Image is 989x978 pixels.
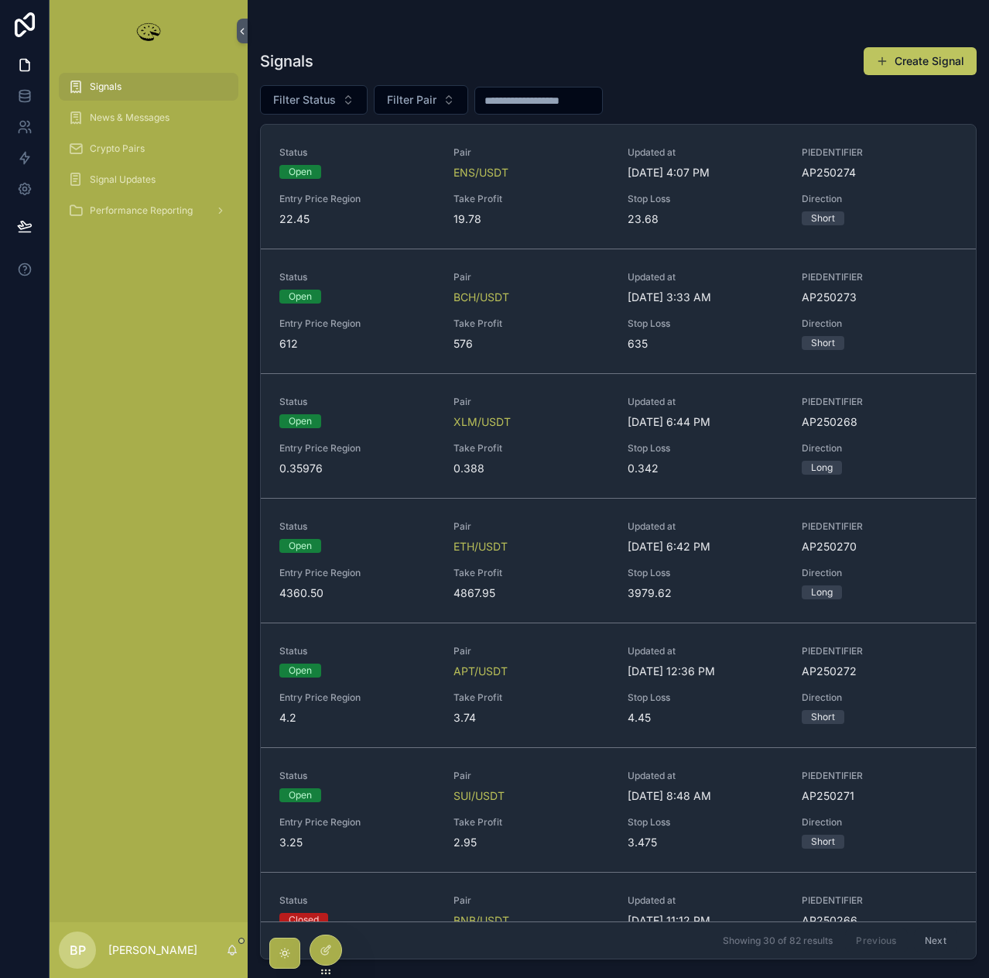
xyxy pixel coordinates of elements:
a: Signals [59,73,238,101]
span: 23.68 [628,211,783,227]
a: APT/USDT [453,664,508,679]
span: Pair [453,645,609,657]
span: Direction [802,691,957,704]
div: Short [811,835,835,849]
a: StatusOpenPairETH/USDTUpdated at[DATE] 6:42 PMPIEDENTIFIERAP250270Entry Price Region4360.50Take P... [261,498,976,623]
a: Signal Updates [59,166,238,194]
div: Long [811,585,833,599]
span: Updated at [628,271,783,283]
div: Open [289,290,312,304]
img: App logo [133,19,164,43]
span: AP250266 [802,913,957,928]
span: 2.95 [453,835,609,850]
div: Open [289,539,312,553]
span: Performance Reporting [90,204,193,217]
span: Status [279,770,435,782]
span: Take Profit [453,442,609,455]
span: 3.74 [453,710,609,726]
a: StatusOpenPairSUI/USDTUpdated at[DATE] 8:48 AMPIEDENTIFIERAP250271Entry Price Region3.25Take Prof... [261,747,976,872]
span: 4867.95 [453,585,609,601]
a: StatusOpenPairBCH/USDTUpdated at[DATE] 3:33 AMPIEDENTIFIERAP250273Entry Price Region612Take Profi... [261,249,976,373]
span: Entry Price Region [279,193,435,205]
span: 0.35976 [279,461,435,476]
button: Select Button [374,85,468,115]
span: News & Messages [90,112,169,124]
span: PIEDENTIFIER [802,396,957,408]
span: Entry Price Region [279,567,435,579]
span: Take Profit [453,691,609,704]
div: Open [289,664,312,678]
span: ENS/USDT [453,165,508,180]
span: Pair [453,770,609,782]
a: StatusOpenPairAPT/USDTUpdated at[DATE] 12:36 PMPIEDENTIFIERAP250272Entry Price Region4.2Take Prof... [261,623,976,747]
a: StatusOpenPairXLM/USDTUpdated at[DATE] 6:44 PMPIEDENTIFIERAP250268Entry Price Region0.35976Take P... [261,373,976,498]
span: Stop Loss [628,442,783,455]
a: XLM/USDT [453,414,511,430]
span: 0.342 [628,461,783,476]
span: Updated at [628,770,783,782]
span: Take Profit [453,317,609,330]
span: AP250274 [802,165,957,180]
span: PIEDENTIFIER [802,770,957,782]
span: Direction [802,317,957,330]
span: Status [279,520,435,533]
span: 3.475 [628,835,783,850]
div: Open [289,788,312,802]
div: Open [289,414,312,428]
span: 0.388 [453,461,609,476]
h1: Signals [260,50,313,72]
span: PIEDENTIFIER [802,894,957,907]
span: Updated at [628,396,783,408]
p: [PERSON_NAME] [108,942,197,958]
span: Entry Price Region [279,816,435,829]
span: AP250268 [802,414,957,430]
span: Stop Loss [628,816,783,829]
span: Direction [802,567,957,579]
span: [DATE] 12:36 PM [628,664,783,679]
span: AP250270 [802,539,957,554]
span: PIEDENTIFIER [802,146,957,159]
span: Pair [453,520,609,533]
span: 22.45 [279,211,435,227]
div: Closed [289,913,319,927]
span: Direction [802,816,957,829]
span: Take Profit [453,816,609,829]
button: Create Signal [864,47,977,75]
span: Filter Status [273,92,336,108]
a: ETH/USDT [453,539,508,554]
div: Open [289,165,312,179]
span: Stop Loss [628,193,783,205]
span: 3979.62 [628,585,783,601]
span: Status [279,271,435,283]
span: Updated at [628,645,783,657]
div: Short [811,211,835,225]
span: Stop Loss [628,567,783,579]
span: [DATE] 6:42 PM [628,539,783,554]
span: Updated at [628,146,783,159]
div: Short [811,710,835,724]
span: Take Profit [453,193,609,205]
a: BCH/USDT [453,290,509,305]
button: Select Button [260,85,368,115]
span: Crypto Pairs [90,142,145,155]
span: Pair [453,271,609,283]
span: PIEDENTIFIER [802,271,957,283]
span: 612 [279,336,435,352]
span: Take Profit [453,567,609,579]
span: Signal Updates [90,173,156,186]
a: StatusOpenPairENS/USDTUpdated at[DATE] 4:07 PMPIEDENTIFIERAP250274Entry Price Region22.45Take Pro... [261,125,976,249]
span: Entry Price Region [279,691,435,704]
span: Status [279,396,435,408]
a: Performance Reporting [59,197,238,225]
span: Status [279,894,435,907]
span: Direction [802,442,957,455]
span: Direction [802,193,957,205]
span: Status [279,146,435,159]
span: 4.45 [628,710,783,726]
span: AP250271 [802,788,957,804]
a: BNB/USDT [453,913,509,928]
span: Updated at [628,520,783,533]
